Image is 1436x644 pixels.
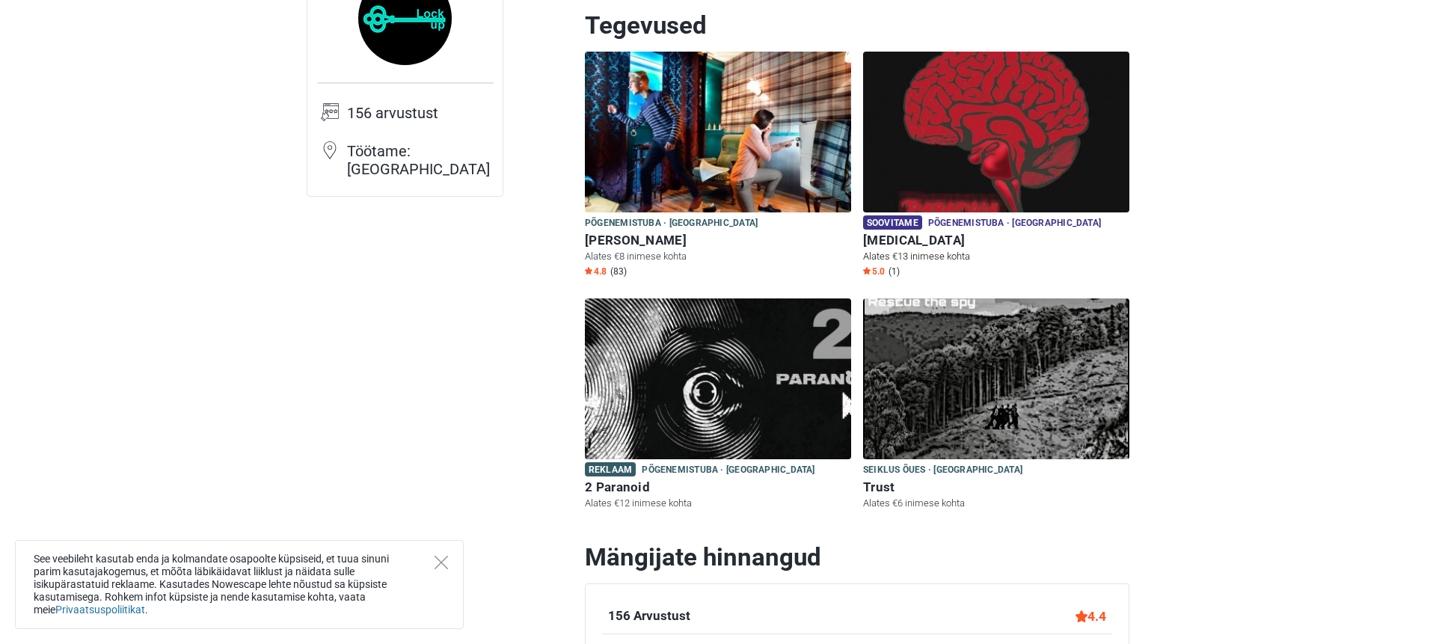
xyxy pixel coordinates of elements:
span: 5.0 [863,266,885,277]
div: 156 Arvustust [608,607,690,626]
img: Trust [863,298,1129,459]
span: Põgenemistuba · [GEOGRAPHIC_DATA] [928,215,1101,232]
p: Alates €13 inimese kohta [863,250,1129,263]
p: Alates €8 inimese kohta [585,250,851,263]
h2: Tegevused [585,10,1129,40]
a: Privaatsuspoliitikat [55,604,145,616]
p: Alates €6 inimese kohta [863,497,1129,510]
span: Põgenemistuba · [GEOGRAPHIC_DATA] [642,462,814,479]
button: Close [435,556,448,569]
img: Sherlock Holmes [585,52,851,212]
img: Star [585,267,592,275]
td: 156 arvustust [347,102,494,141]
img: Star [863,267,871,275]
h6: 2 Paranoid [585,479,851,495]
span: (1) [889,266,900,277]
td: Töötame: [GEOGRAPHIC_DATA] [347,141,494,187]
a: Sherlock Holmes Põgenemistuba · [GEOGRAPHIC_DATA] [PERSON_NAME] Alates €8 inimese kohta Star4.8 (83) [585,52,851,280]
div: See veebileht kasutab enda ja kolmandate osapoolte küpsiseid, et tuua sinuni parim kasutajakogemu... [15,540,464,629]
p: Alates €12 inimese kohta [585,497,851,510]
h6: [PERSON_NAME] [585,233,851,248]
a: Trust Seiklus õues · [GEOGRAPHIC_DATA] Trust Alates €6 inimese kohta [863,298,1129,513]
span: (83) [610,266,627,277]
span: 4.8 [585,266,607,277]
div: 4.4 [1076,607,1106,626]
span: Soovitame [863,215,922,230]
h6: Trust [863,479,1129,495]
a: 2 Paranoid Reklaam Põgenemistuba · [GEOGRAPHIC_DATA] 2 Paranoid Alates €12 inimese kohta [585,298,851,513]
span: Reklaam [585,462,636,476]
a: Paranoia Soovitame Põgenemistuba · [GEOGRAPHIC_DATA] [MEDICAL_DATA] Alates €13 inimese kohta Star... [863,52,1129,280]
span: Põgenemistuba · [GEOGRAPHIC_DATA] [585,215,758,232]
span: Seiklus õues · [GEOGRAPHIC_DATA] [863,462,1022,479]
img: 2 Paranoid [585,298,851,459]
h6: [MEDICAL_DATA] [863,233,1129,248]
h2: Mängijate hinnangud [585,542,1129,572]
img: Paranoia [863,52,1129,212]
